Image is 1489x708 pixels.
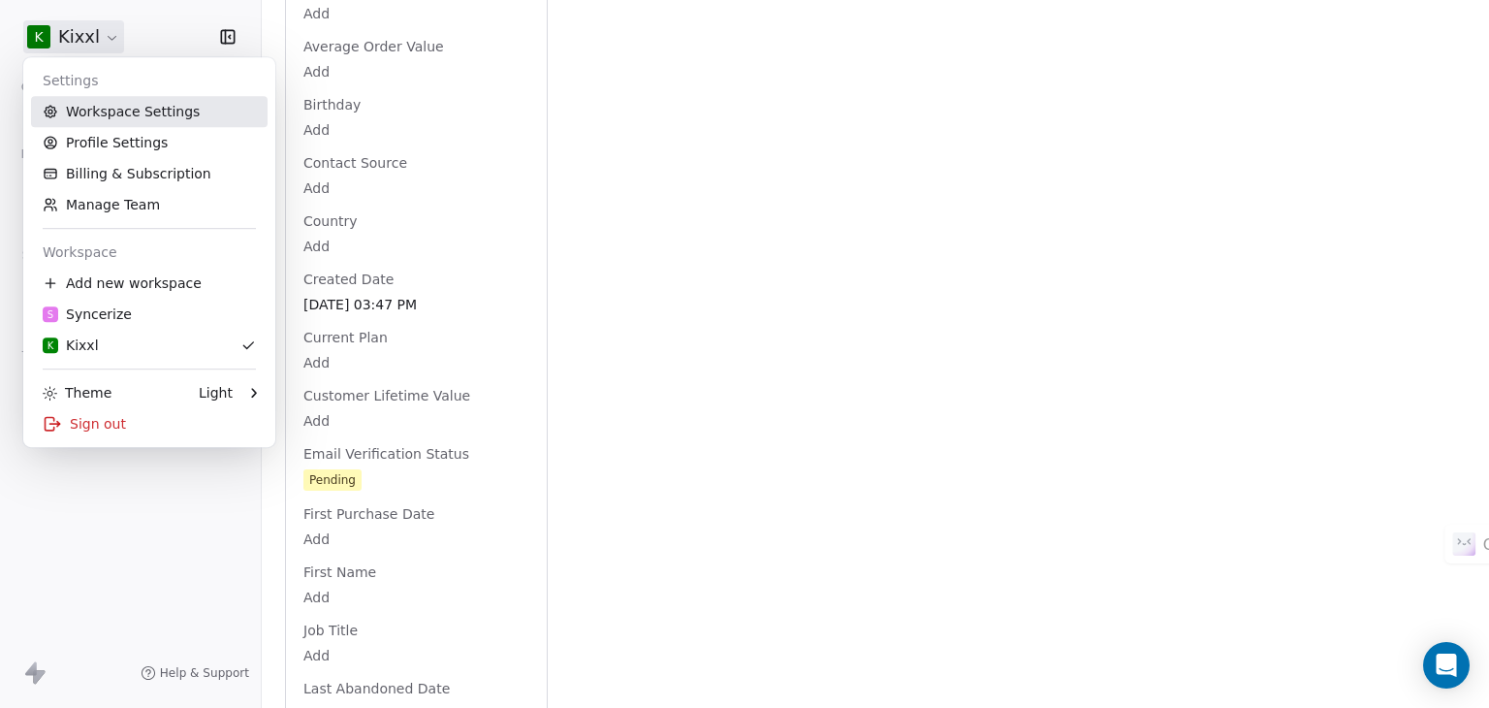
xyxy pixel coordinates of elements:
[43,383,111,402] div: Theme
[31,189,268,220] a: Manage Team
[31,158,268,189] a: Billing & Subscription
[48,307,53,322] span: S
[43,305,132,324] div: Syncerize
[31,408,268,439] div: Sign out
[31,127,268,158] a: Profile Settings
[31,268,268,299] div: Add new workspace
[199,383,233,402] div: Light
[31,96,268,127] a: Workspace Settings
[31,65,268,96] div: Settings
[43,336,99,355] div: Kixxl
[48,338,54,353] span: K
[31,237,268,268] div: Workspace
